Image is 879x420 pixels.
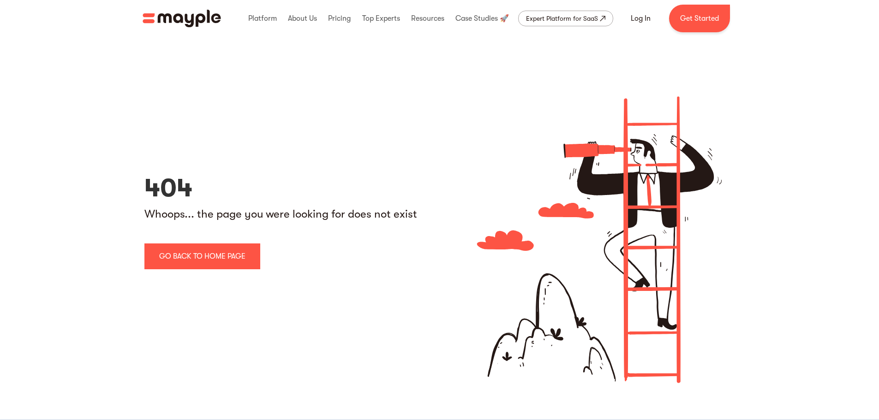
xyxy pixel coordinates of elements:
div: Resources [409,4,447,33]
iframe: Chat Widget [736,320,879,420]
div: Whoops... the page you were looking for does not exist [144,207,440,221]
a: go back to home page [144,243,260,269]
div: Expert Platform for SaaS [526,13,598,24]
a: Log In [620,7,662,30]
img: Mayple logo [143,10,221,27]
a: Expert Platform for SaaS [518,11,613,26]
div: Pricing [326,4,353,33]
a: home [143,10,221,27]
a: Get Started [669,5,730,32]
div: Top Experts [360,4,402,33]
div: Platform [246,4,279,33]
div: About Us [286,4,319,33]
h1: 404 [144,173,440,203]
